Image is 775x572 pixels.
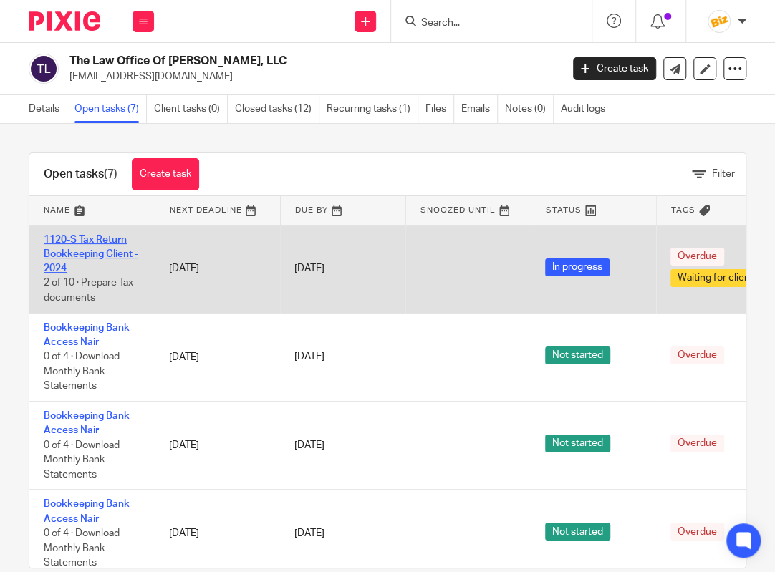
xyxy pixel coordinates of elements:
span: Status [546,206,582,214]
span: Filter [712,169,735,179]
a: Create task [132,158,199,190]
span: Overdue [670,248,724,266]
span: 2 of 10 · Prepare Tax documents [44,278,133,304]
a: Emails [461,95,498,123]
span: Not started [545,435,610,452]
td: [DATE] [155,225,280,313]
a: Audit logs [561,95,612,123]
span: Not started [545,523,610,541]
span: 0 of 4 · Download Monthly Bank Statements [44,528,120,568]
img: svg%3E [29,54,59,84]
img: siteIcon.png [708,10,731,33]
a: Notes (0) [505,95,554,123]
a: Recurring tasks (1) [327,95,418,123]
span: [DATE] [294,263,324,273]
a: Bookkeeping Bank Access Nair [44,411,130,435]
td: [DATE] [155,401,280,489]
span: Not started [545,346,610,364]
a: Closed tasks (12) [235,95,319,123]
span: Snoozed Until [420,206,496,214]
h2: The Law Office Of [PERSON_NAME], LLC [69,54,455,69]
a: Bookkeeping Bank Access Nair [44,323,130,347]
a: 1120-S Tax Return Bookkeeping Client - 2024 [44,235,138,274]
span: Tags [671,206,695,214]
img: Pixie [29,11,100,31]
a: Details [29,95,67,123]
p: [EMAIL_ADDRESS][DOMAIN_NAME] [69,69,552,84]
span: 0 of 4 · Download Monthly Bank Statements [44,440,120,480]
span: 0 of 4 · Download Monthly Bank Statements [44,352,120,391]
span: Overdue [670,435,724,452]
a: Bookkeeping Bank Access Nair [44,499,130,523]
span: Waiting for client [670,269,761,287]
h1: Open tasks [44,167,117,182]
span: [DATE] [294,528,324,538]
a: Files [425,95,454,123]
input: Search [420,17,549,30]
span: (7) [104,168,117,180]
span: [DATE] [294,352,324,362]
a: Client tasks (0) [154,95,228,123]
a: Create task [573,57,656,80]
span: Overdue [670,523,724,541]
td: [DATE] [155,313,280,401]
span: [DATE] [294,440,324,450]
span: Overdue [670,346,724,364]
a: Open tasks (7) [74,95,147,123]
span: In progress [545,258,610,276]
